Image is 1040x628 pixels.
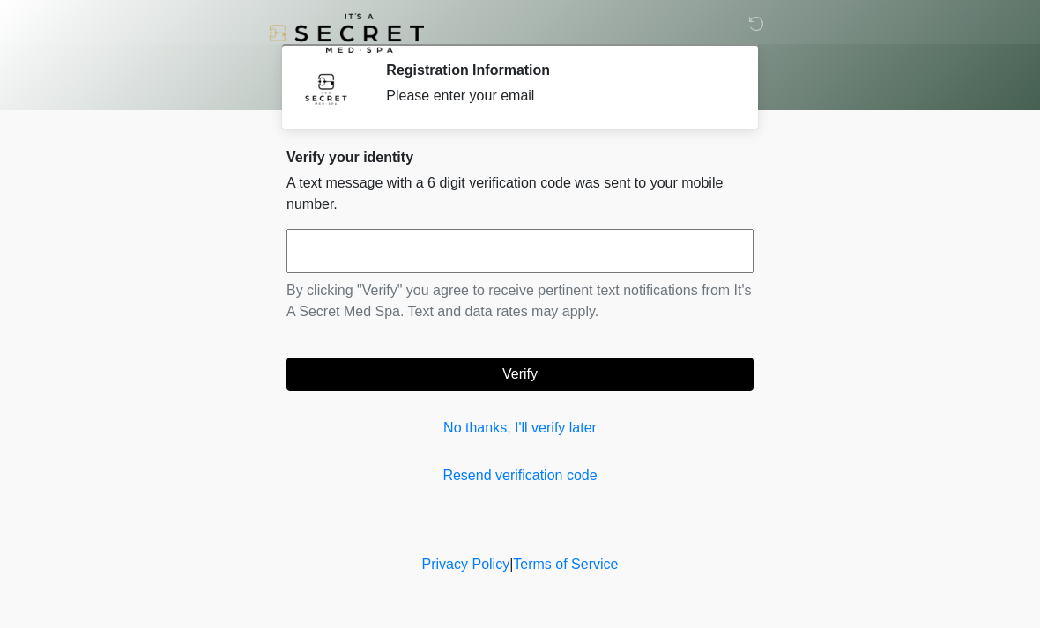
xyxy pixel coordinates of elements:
[386,85,727,107] div: Please enter your email
[286,417,754,439] a: No thanks, I'll verify later
[513,557,618,572] a: Terms of Service
[286,358,754,391] button: Verify
[286,280,754,322] p: By clicking "Verify" you agree to receive pertinent text notifications from It's A Secret Med Spa...
[286,465,754,486] a: Resend verification code
[386,62,727,78] h2: Registration Information
[300,62,353,115] img: Agent Avatar
[286,173,754,215] p: A text message with a 6 digit verification code was sent to your mobile number.
[286,149,754,166] h2: Verify your identity
[509,557,513,572] a: |
[269,13,424,53] img: It's A Secret Med Spa Logo
[422,557,510,572] a: Privacy Policy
